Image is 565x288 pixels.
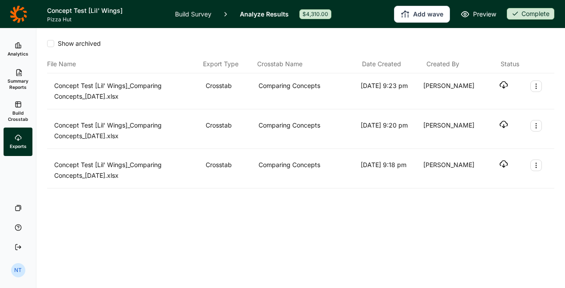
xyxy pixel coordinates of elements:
a: Exports [4,128,32,156]
span: Summary Reports [7,78,29,90]
button: Export Actions [530,120,542,132]
a: Preview [461,9,496,20]
div: [PERSON_NAME] [423,160,482,181]
div: Concept Test [Lil' Wings]_Comparing Concepts_[DATE].xlsx [54,80,202,102]
button: Download file [499,160,508,168]
div: Comparing Concepts [259,80,357,102]
span: Show archived [54,39,101,48]
div: Created By [426,59,487,69]
div: Date Created [362,59,423,69]
div: Concept Test [Lil' Wings]_Comparing Concepts_[DATE].xlsx [54,120,202,141]
div: [PERSON_NAME] [423,120,482,141]
button: Complete [507,8,554,20]
h1: Concept Test [Lil' Wings] [47,5,164,16]
span: Preview [473,9,496,20]
a: Summary Reports [4,64,32,96]
div: Export Type [203,59,254,69]
a: Analytics [4,35,32,64]
div: Concept Test [Lil' Wings]_Comparing Concepts_[DATE].xlsx [54,160,202,181]
span: Exports [10,143,27,149]
div: $4,310.00 [299,9,331,19]
div: File Name [47,59,199,69]
button: Download file [499,80,508,89]
div: Crosstab [206,80,255,102]
span: Pizza Hut [47,16,164,23]
span: Analytics [8,51,28,57]
a: Build Crosstab [4,96,32,128]
div: [PERSON_NAME] [423,80,482,102]
div: NT [11,263,25,277]
div: [DATE] 9:20 pm [361,120,420,141]
button: Export Actions [530,160,542,171]
div: Comparing Concepts [259,120,357,141]
div: Status [501,59,519,69]
div: Comparing Concepts [259,160,357,181]
span: Build Crosstab [7,110,29,122]
div: Crosstab [206,160,255,181]
button: Download file [499,120,508,129]
div: [DATE] 9:18 pm [361,160,420,181]
div: [DATE] 9:23 pm [361,80,420,102]
button: Add wave [394,6,450,23]
div: Crosstab [206,120,255,141]
button: Export Actions [530,80,542,92]
div: Crosstab Name [257,59,358,69]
